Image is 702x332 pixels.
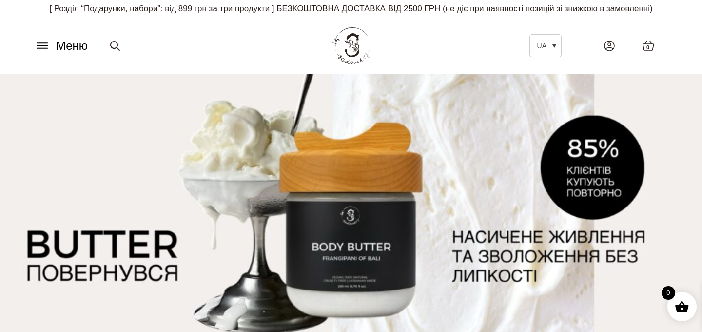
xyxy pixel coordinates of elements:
[662,286,675,300] span: 0
[56,37,88,55] span: Меню
[646,43,649,52] span: 0
[632,30,664,61] a: 0
[537,42,546,50] span: UA
[529,34,562,57] a: UA
[331,27,370,64] img: BY SADOVSKIY
[32,37,91,55] button: Меню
